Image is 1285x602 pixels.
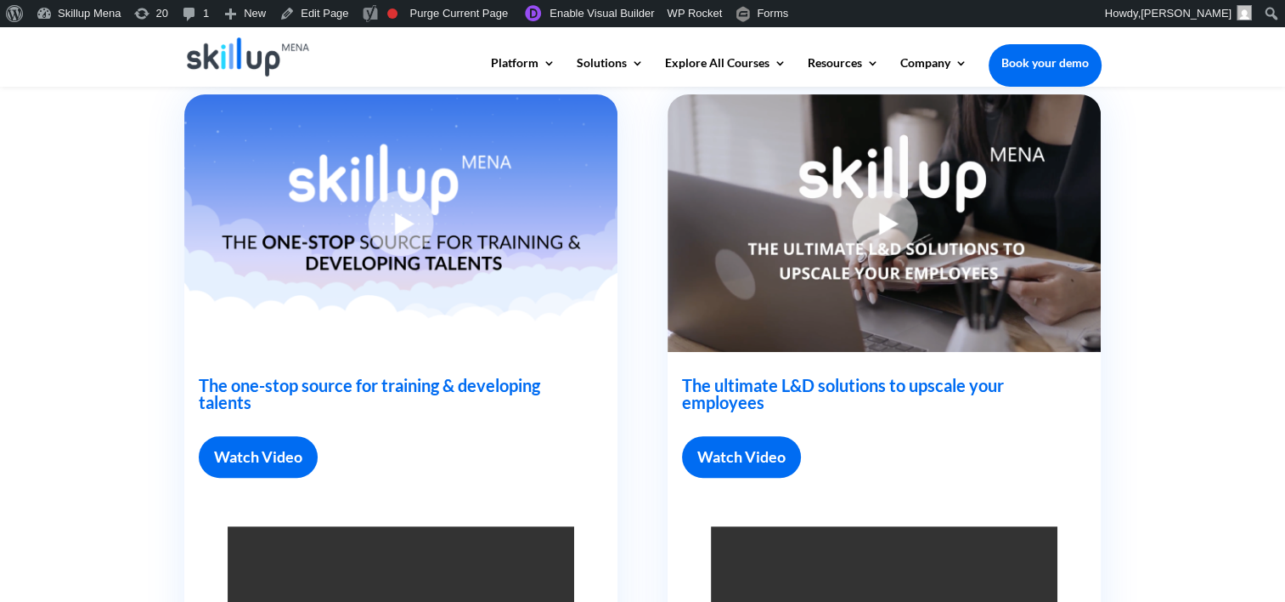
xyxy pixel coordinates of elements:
[184,94,617,352] img: The one-stop source for training & developing talents
[668,94,1101,352] img: The ultimate L&D solutions to upscale your employees
[187,37,310,77] img: Skillup Mena
[1200,520,1285,602] iframe: Chat Widget
[808,57,879,86] a: Resources
[387,9,397,19] div: Focus keyphrase not set
[682,377,1067,419] h2: The ultimate L&D solutions to upscale your employees
[199,377,583,419] h2: The one-stop source for training & developing talents
[989,44,1102,82] a: Book your demo
[665,57,786,86] a: Explore All Courses
[1141,7,1231,20] span: [PERSON_NAME]
[900,57,967,86] a: Company
[199,436,318,478] a: Watch Video
[577,57,644,86] a: Solutions
[491,57,555,86] a: Platform
[682,436,801,478] a: Watch Video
